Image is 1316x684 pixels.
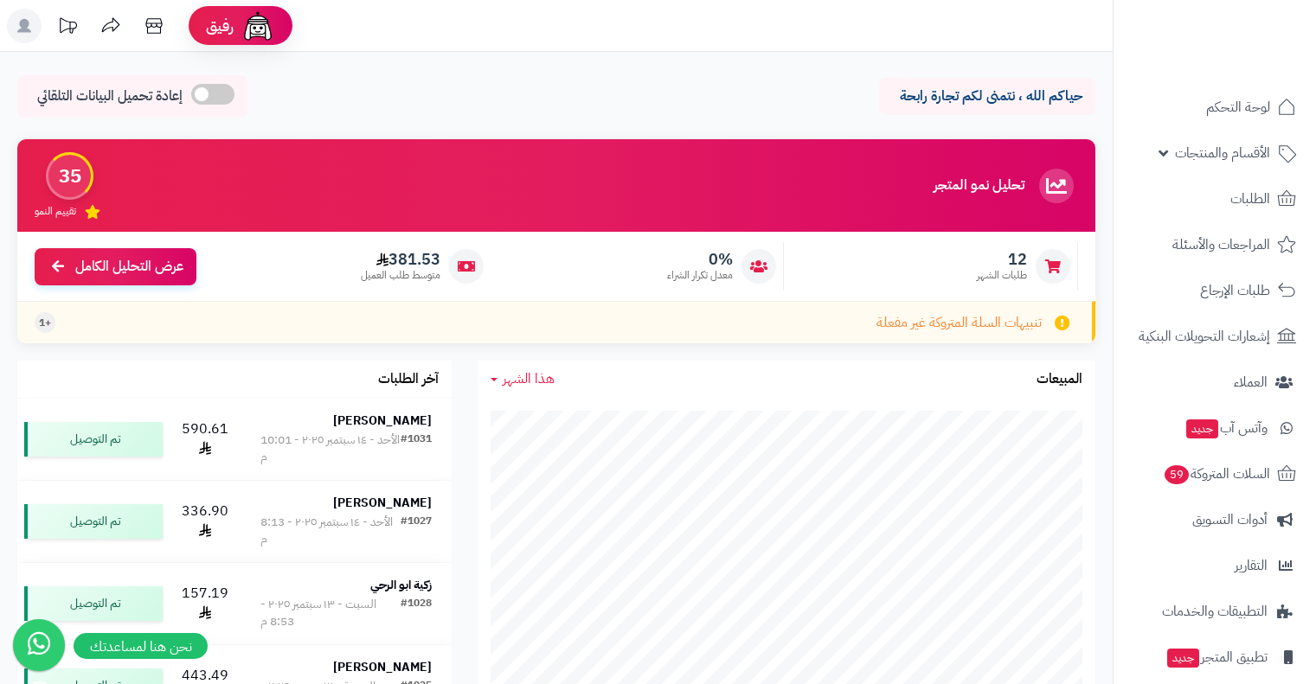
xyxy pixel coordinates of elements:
[401,514,432,548] div: #1027
[1206,95,1270,119] span: لوحة التحكم
[46,9,89,48] a: تحديثات المنصة
[361,250,440,269] span: 381.53
[1162,599,1268,623] span: التطبيقات والخدمات
[333,412,432,430] strong: [PERSON_NAME]
[1124,545,1306,586] a: التقارير
[39,316,51,330] span: +1
[667,250,733,269] span: 0%
[1235,553,1268,578] span: التقارير
[1234,370,1268,394] span: العملاء
[1124,316,1306,357] a: إشعارات التحويلات البنكية
[401,596,432,630] div: #1028
[1124,224,1306,265] a: المراجعات والأسئلة
[1037,372,1082,387] h3: المبيعات
[1165,645,1268,669] span: تطبيق المتجر
[1167,649,1199,668] span: جديد
[1163,462,1270,486] span: السلات المتروكة
[1124,453,1306,495] a: السلات المتروكة59
[241,9,275,43] img: ai-face.png
[37,86,183,106] span: إعادة تحميل البيانات التلقائي
[170,399,241,480] td: 590.61
[977,250,1027,269] span: 12
[75,257,183,277] span: عرض التحليل الكامل
[1124,591,1306,632] a: التطبيقات والخدمات
[24,586,163,621] div: تم التوصيل
[1200,278,1270,303] span: طلبات الإرجاع
[1124,361,1306,403] a: العملاء
[1124,270,1306,311] a: طلبات الإرجاع
[1230,187,1270,211] span: الطلبات
[401,431,432,466] div: #1031
[876,313,1042,333] span: تنبيهات السلة المتروكة غير مفعلة
[977,268,1027,283] span: طلبات الشهر
[934,178,1024,194] h3: تحليل نمو المتجر
[1186,419,1218,438] span: جديد
[1124,86,1306,128] a: لوحة التحكم
[260,596,401,630] div: السبت - ١٣ سبتمبر ٢٠٢٥ - 8:53 م
[333,494,432,512] strong: [PERSON_NAME]
[35,248,196,285] a: عرض التحليل الكامل
[206,16,234,36] span: رفيق
[503,368,555,389] span: هذا الشهر
[24,504,163,539] div: تم التوصيل
[260,431,401,466] div: الأحد - ١٤ سبتمبر ٢٠٢٥ - 10:01 م
[333,658,432,676] strong: [PERSON_NAME]
[260,514,401,548] div: الأحد - ١٤ سبتمبر ٢٠٢٥ - 8:13 م
[1184,416,1268,440] span: وآتس آب
[1139,324,1270,348] span: إشعارات التحويلات البنكية
[1164,464,1191,485] span: 59
[1124,178,1306,220] a: الطلبات
[370,576,432,594] strong: زكية ابو الرحي
[35,204,76,219] span: تقييم النمو
[1124,407,1306,449] a: وآتس آبجديد
[170,481,241,562] td: 336.90
[1124,499,1306,540] a: أدوات التسويق
[1192,508,1268,532] span: أدوات التسويق
[170,563,241,644] td: 157.19
[361,268,440,283] span: متوسط طلب العميل
[1124,636,1306,678] a: تطبيق المتجرجديد
[892,86,1082,106] p: حياكم الله ، نتمنى لكم تجارة رابحة
[491,369,555,389] a: هذا الشهر
[378,372,439,387] h3: آخر الطلبات
[1175,141,1270,165] span: الأقسام والمنتجات
[1172,233,1270,257] span: المراجعات والأسئلة
[1198,13,1300,49] img: logo-2.png
[24,422,163,457] div: تم التوصيل
[667,268,733,283] span: معدل تكرار الشراء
